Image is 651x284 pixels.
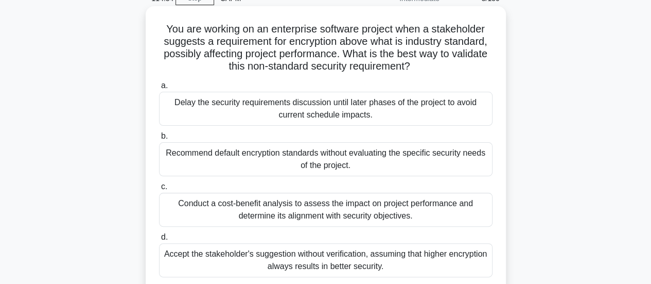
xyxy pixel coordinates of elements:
h5: You are working on an enterprise software project when a stakeholder suggests a requirement for e... [158,23,494,73]
span: a. [161,81,168,90]
span: c. [161,182,167,191]
div: Recommend default encryption standards without evaluating the specific security needs of the proj... [159,142,492,176]
div: Delay the security requirements discussion until later phases of the project to avoid current sch... [159,92,492,126]
span: d. [161,232,168,241]
div: Accept the stakeholder's suggestion without verification, assuming that higher encryption always ... [159,243,492,277]
div: Conduct a cost-benefit analysis to assess the impact on project performance and determine its ali... [159,193,492,227]
span: b. [161,131,168,140]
